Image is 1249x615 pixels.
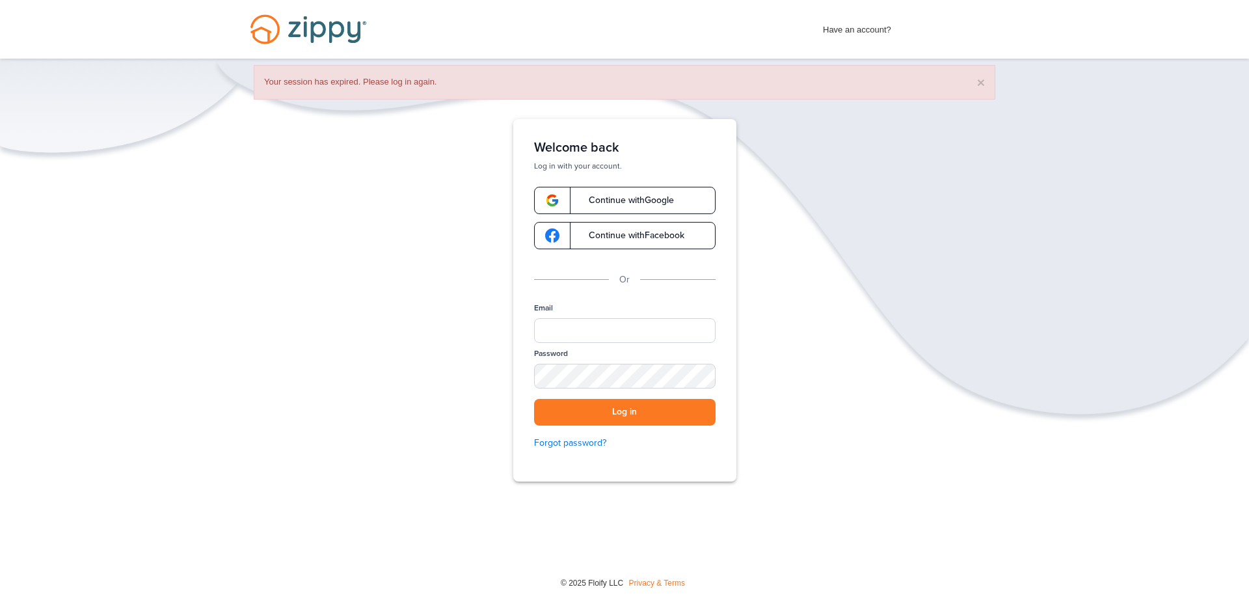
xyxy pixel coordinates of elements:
[619,273,630,287] p: Or
[534,399,716,426] button: Log in
[534,222,716,249] a: google-logoContinue withFacebook
[534,303,553,314] label: Email
[545,228,559,243] img: google-logo
[576,196,674,205] span: Continue with Google
[534,161,716,171] p: Log in with your account.
[576,231,684,240] span: Continue with Facebook
[534,140,716,156] h1: Welcome back
[561,579,623,588] span: © 2025 Floify LLC
[534,187,716,214] a: google-logoContinue withGoogle
[629,579,685,588] a: Privacy & Terms
[534,348,568,359] label: Password
[823,16,891,37] span: Have an account?
[534,364,716,389] input: Password
[534,436,716,450] a: Forgot password?
[534,318,716,343] input: Email
[977,75,985,89] button: ×
[545,193,559,208] img: google-logo
[254,65,995,100] div: Your session has expired. Please log in again.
